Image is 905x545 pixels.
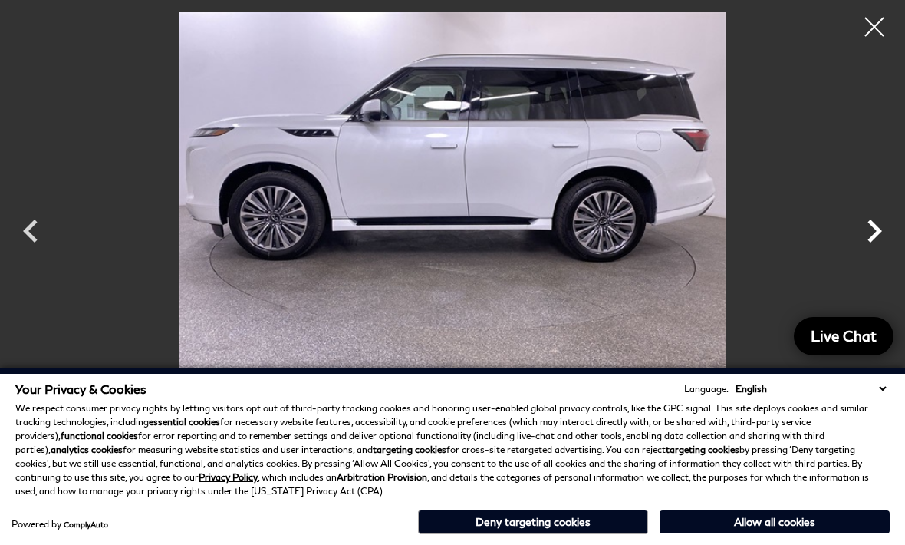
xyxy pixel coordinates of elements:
a: Privacy Policy [199,471,258,483]
strong: functional cookies [61,430,138,441]
div: Next [851,200,897,269]
img: New 2025 RADIANT WHITE INFINITI SENSORY 4WD image 10 [77,12,828,422]
a: ComplyAuto [64,520,108,529]
strong: targeting cookies [666,444,739,455]
strong: Arbitration Provision [337,471,427,483]
strong: targeting cookies [373,444,446,455]
span: Live Chat [803,326,884,345]
strong: analytics cookies [51,444,123,455]
a: Live Chat [794,317,893,355]
button: Deny targeting cookies [418,510,648,534]
div: Previous [8,200,54,269]
span: Your Privacy & Cookies [15,381,146,396]
p: We respect consumer privacy rights by letting visitors opt out of third-party tracking cookies an... [15,401,890,498]
div: Language: [684,385,729,394]
strong: essential cookies [149,416,220,428]
div: Powered by [12,520,108,529]
select: Language Select [732,381,890,396]
button: Allow all cookies [660,510,890,533]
